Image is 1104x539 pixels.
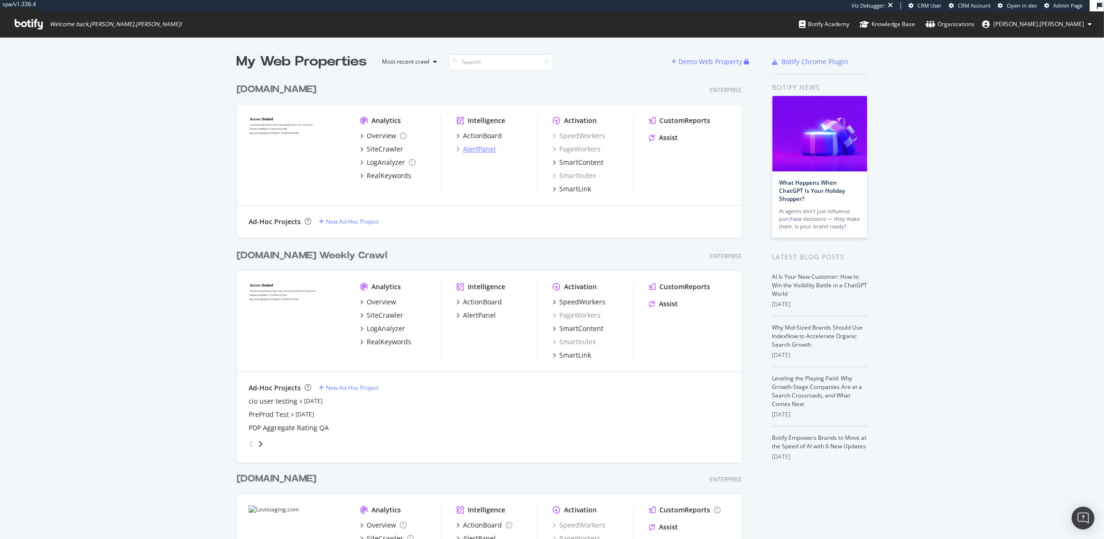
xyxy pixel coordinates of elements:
[249,410,289,419] div: PreProd Test
[553,158,603,167] a: SmartContent
[949,2,991,9] a: CRM Account
[782,57,849,66] div: Botify Chrome Plugin
[649,299,678,309] a: Assist
[257,439,264,449] div: angle-right
[659,299,678,309] div: Assist
[360,520,407,530] a: Overview
[553,324,603,333] a: SmartContent
[367,337,411,347] div: RealKeywords
[649,505,721,515] a: CustomReports
[553,184,591,194] a: SmartLink
[553,311,601,320] a: PageWorkers
[375,54,441,69] button: Most recent crawl
[559,297,605,307] div: SpeedWorkers
[553,337,596,347] a: SmartIndex
[367,297,396,307] div: Overview
[304,397,323,405] a: [DATE]
[367,131,396,141] div: Overview
[553,144,601,154] a: PageWorkers
[237,249,387,263] div: [DOMAIN_NAME] Weekly Crawl
[993,20,1084,28] span: robert.salerno
[559,184,591,194] div: SmartLink
[679,57,742,66] div: Demo Web Property
[659,505,710,515] div: CustomReports
[367,520,396,530] div: Overview
[1072,507,1095,530] div: Open Intercom Messenger
[659,133,678,142] div: Assist
[553,520,605,530] a: SpeedWorkers
[772,453,868,461] div: [DATE]
[360,171,411,180] a: RealKeywords
[659,522,678,532] div: Assist
[360,311,403,320] a: SiteCrawler
[1053,2,1083,9] span: Admin Page
[772,57,849,66] a: Botify Chrome Plugin
[50,20,182,28] span: Welcome back, [PERSON_NAME].[PERSON_NAME] !
[360,144,403,154] a: SiteCrawler
[463,311,496,320] div: AlertPanel
[649,282,710,292] a: CustomReports
[468,505,505,515] div: Intelligence
[249,397,297,406] a: cio user testing
[710,86,742,94] div: Enterprise
[468,282,505,292] div: Intelligence
[468,116,505,125] div: Intelligence
[553,297,605,307] a: SpeedWorkers
[360,297,396,307] a: Overview
[360,131,407,141] a: Overview
[553,171,596,180] a: SmartIndex
[237,83,320,96] a: [DOMAIN_NAME]
[249,282,345,359] img: Levi.com
[463,144,496,154] div: AlertPanel
[672,57,744,66] a: Demo Web Property
[326,384,379,392] div: New Ad-Hoc Project
[958,2,991,9] span: CRM Account
[772,323,863,349] a: Why Mid-Sized Brands Should Use IndexNow to Accelerate Organic Search Growth
[449,54,553,70] input: Search
[564,116,597,125] div: Activation
[245,436,257,452] div: angle-left
[772,82,868,93] div: Botify news
[772,96,867,171] img: What Happens When ChatGPT Is Your Holiday Shopper?
[237,83,316,96] div: [DOMAIN_NAME]
[237,472,316,486] div: [DOMAIN_NAME]
[249,423,329,433] a: PDP Aggregate Rating QA
[649,133,678,142] a: Assist
[382,59,430,65] div: Most recent crawl
[799,19,849,29] div: Botify Academy
[371,505,401,515] div: Analytics
[456,311,496,320] a: AlertPanel
[772,351,868,359] div: [DATE]
[852,2,886,9] div: Viz Debugger:
[553,350,591,360] a: SmartLink
[456,144,496,154] a: AlertPanel
[249,383,301,393] div: Ad-Hoc Projects
[237,249,391,263] a: [DOMAIN_NAME] Weekly Crawl
[710,475,742,483] div: Enterprise
[564,505,597,515] div: Activation
[649,116,710,125] a: CustomReports
[799,11,849,37] a: Botify Academy
[779,179,845,203] a: What Happens When ChatGPT Is Your Holiday Shopper?
[249,116,345,193] img: levipilot.com
[360,324,405,333] a: LogAnalyzer
[772,252,868,262] div: Latest Blog Posts
[918,2,942,9] span: CRM User
[237,52,367,71] div: My Web Properties
[553,131,605,141] div: SpeedWorkers
[649,522,678,532] a: Assist
[367,158,405,167] div: LogAnalyzer
[367,311,403,320] div: SiteCrawler
[456,131,502,141] a: ActionBoard
[1007,2,1037,9] span: Open in dev
[909,2,942,9] a: CRM User
[360,158,416,167] a: LogAnalyzer
[463,297,502,307] div: ActionBoard
[296,410,314,418] a: [DATE]
[1044,2,1083,9] a: Admin Page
